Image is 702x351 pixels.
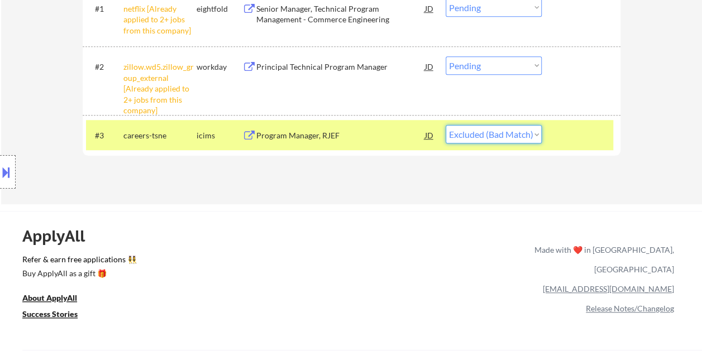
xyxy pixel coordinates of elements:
[95,3,114,15] div: #1
[22,270,134,277] div: Buy ApplyAll as a gift 🎁
[256,130,425,141] div: Program Manager, RJEF
[22,308,93,322] a: Success Stories
[424,125,435,145] div: JD
[197,130,242,141] div: icims
[543,284,674,294] a: [EMAIL_ADDRESS][DOMAIN_NAME]
[22,309,78,319] u: Success Stories
[197,3,242,15] div: eightfold
[123,61,197,116] div: zillow.wd5.zillow_group_external [Already applied to 2+ jobs from this company]
[256,61,425,73] div: Principal Technical Program Manager
[530,240,674,279] div: Made with ❤️ in [GEOGRAPHIC_DATA], [GEOGRAPHIC_DATA]
[95,61,114,73] div: #2
[197,61,242,73] div: workday
[424,56,435,76] div: JD
[256,3,425,25] div: Senior Manager, Technical Program Management - Commerce Engineering
[586,304,674,313] a: Release Notes/Changelog
[22,292,93,306] a: About ApplyAll
[123,3,197,36] div: netflix [Already applied to 2+ jobs from this company]
[22,293,77,302] u: About ApplyAll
